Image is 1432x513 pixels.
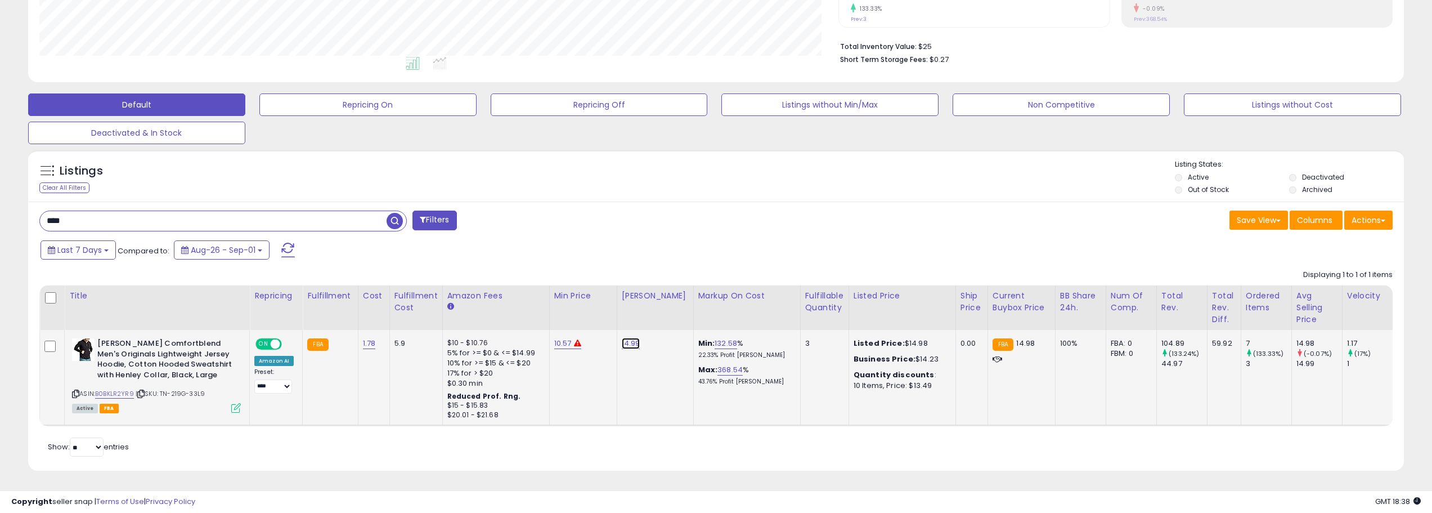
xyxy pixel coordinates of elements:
[953,93,1170,116] button: Non Competitive
[698,365,792,386] div: %
[1111,338,1148,349] div: FBA: 0
[840,42,917,51] b: Total Inventory Value:
[854,370,947,380] div: :
[28,93,245,116] button: Default
[1016,338,1035,349] span: 14.98
[254,356,294,366] div: Amazon AI
[805,338,840,349] div: 3
[1296,359,1342,369] div: 14.99
[447,348,541,358] div: 5% for >= $0 & <= $14.99
[72,338,95,361] img: 41c5VjzaCGL._SL40_.jpg
[1161,290,1202,314] div: Total Rev.
[1246,359,1291,369] div: 3
[854,354,915,364] b: Business Price:
[69,290,245,302] div: Title
[1169,349,1199,358] small: (133.24%)
[97,338,234,383] b: [PERSON_NAME] Comfortblend Men's Originals Lightweight Jersey Hoodie, Cotton Hooded Sweatshirt wi...
[136,389,205,398] span: | SKU: TN-219G-33L9
[1212,290,1236,325] div: Total Rev. Diff.
[1212,338,1232,349] div: 59.92
[259,93,477,116] button: Repricing On
[412,211,456,230] button: Filters
[394,290,438,314] div: Fulfillment Cost
[72,338,241,412] div: ASIN:
[1303,270,1393,280] div: Displaying 1 to 1 of 1 items
[491,93,708,116] button: Repricing Off
[693,286,800,330] th: The percentage added to the cost of goods (COGS) that forms the calculator for Min & Max prices.
[717,364,743,376] a: 368.54
[1302,172,1344,182] label: Deactivated
[1347,359,1393,369] div: 1
[1161,359,1207,369] div: 44.97
[1060,290,1101,314] div: BB Share 24h.
[57,244,102,256] span: Last 7 Days
[854,338,905,349] b: Listed Price:
[447,368,541,378] div: 17% for > $20
[1296,290,1337,325] div: Avg Selling Price
[447,358,541,368] div: 10% for >= $15 & <= $20
[447,411,541,420] div: $20.01 - $21.68
[1139,5,1165,13] small: -0.09%
[447,378,541,389] div: $0.30 min
[1134,16,1167,23] small: Prev: 368.54%
[993,290,1051,314] div: Current Buybox Price
[1253,349,1283,358] small: (133.33%)
[72,404,98,413] span: All listings currently available for purchase on Amazon
[280,340,298,349] span: OFF
[854,369,935,380] b: Quantity discounts
[307,338,328,351] small: FBA
[1297,215,1332,226] span: Columns
[715,338,737,349] a: 132.58
[146,496,195,507] a: Privacy Policy
[1296,338,1342,349] div: 14.98
[100,404,119,413] span: FBA
[698,338,792,359] div: %
[856,5,882,13] small: 133.33%
[41,240,116,260] button: Last 7 Days
[96,496,144,507] a: Terms of Use
[447,401,541,411] div: $15 - $15.83
[394,338,434,349] div: 5.9
[960,338,979,349] div: 0.00
[257,340,271,349] span: ON
[1188,185,1229,194] label: Out of Stock
[447,391,521,401] b: Reduced Prof. Rng.
[1111,349,1148,359] div: FBM: 0
[191,244,255,256] span: Aug-26 - Sep-01
[993,338,1013,351] small: FBA
[1347,338,1393,349] div: 1.17
[854,290,951,302] div: Listed Price
[1060,338,1097,349] div: 100%
[1229,211,1288,230] button: Save View
[698,364,718,375] b: Max:
[622,290,689,302] div: [PERSON_NAME]
[1175,159,1404,170] p: Listing States:
[11,496,52,507] strong: Copyright
[1161,338,1207,349] div: 104.89
[698,378,792,386] p: 43.76% Profit [PERSON_NAME]
[840,39,1384,52] li: $25
[554,338,572,349] a: 10.57
[1111,290,1152,314] div: Num of Comp.
[1184,93,1401,116] button: Listings without Cost
[11,497,195,507] div: seller snap | |
[118,246,169,256] span: Compared to:
[254,290,298,302] div: Repricing
[805,290,844,314] div: Fulfillable Quantity
[698,351,792,359] p: 22.33% Profit [PERSON_NAME]
[1375,496,1421,507] span: 2025-09-9 18:38 GMT
[554,290,612,302] div: Min Price
[854,338,947,349] div: $14.98
[698,290,796,302] div: Markup on Cost
[447,290,545,302] div: Amazon Fees
[39,182,89,193] div: Clear All Filters
[698,338,715,349] b: Min:
[1304,349,1332,358] small: (-0.07%)
[1302,185,1332,194] label: Archived
[1188,172,1209,182] label: Active
[363,338,376,349] a: 1.78
[1347,290,1388,302] div: Velocity
[1344,211,1393,230] button: Actions
[960,290,983,314] div: Ship Price
[48,441,129,452] span: Show: entries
